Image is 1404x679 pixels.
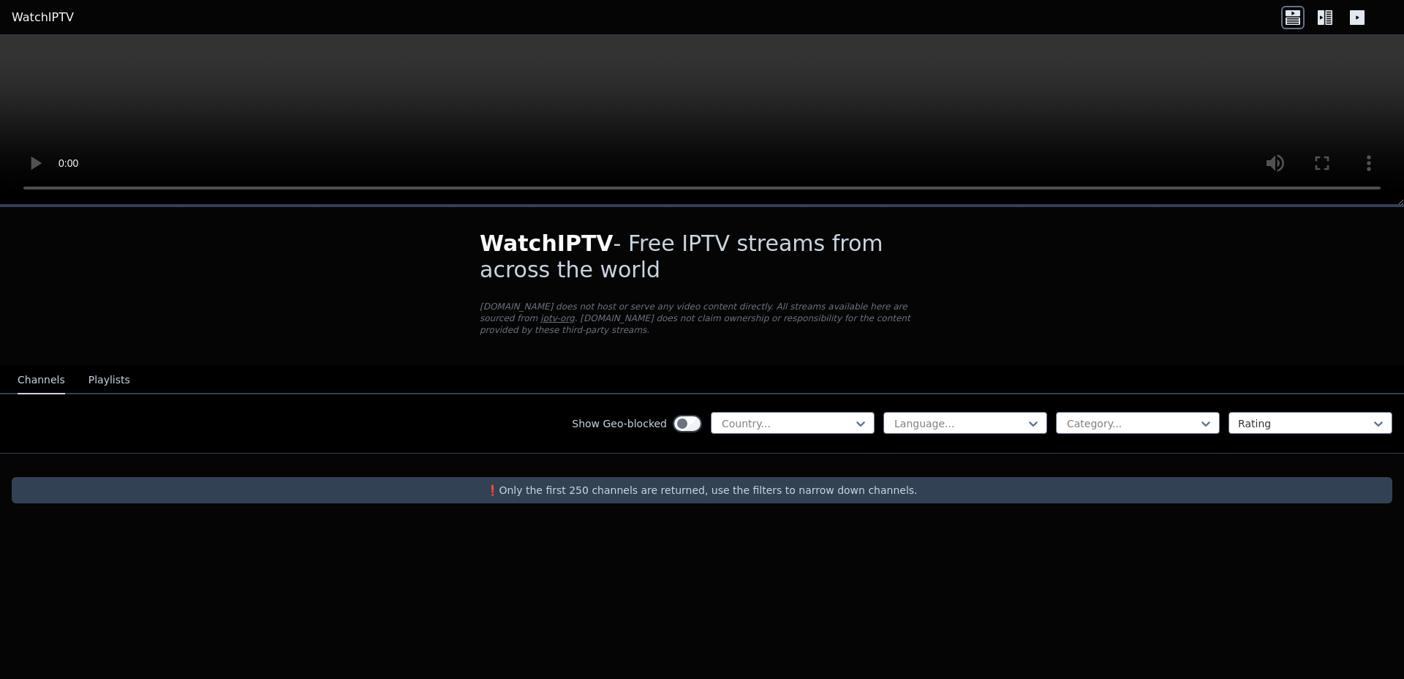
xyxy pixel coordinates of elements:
button: Playlists [88,367,130,394]
p: ❗️Only the first 250 channels are returned, use the filters to narrow down channels. [18,483,1386,498]
h1: - Free IPTV streams from across the world [480,230,924,283]
a: iptv-org [540,313,575,323]
span: WatchIPTV [480,230,614,256]
label: Show Geo-blocked [572,416,667,431]
button: Channels [18,367,65,394]
a: WatchIPTV [12,9,74,26]
p: [DOMAIN_NAME] does not host or serve any video content directly. All streams available here are s... [480,301,924,336]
